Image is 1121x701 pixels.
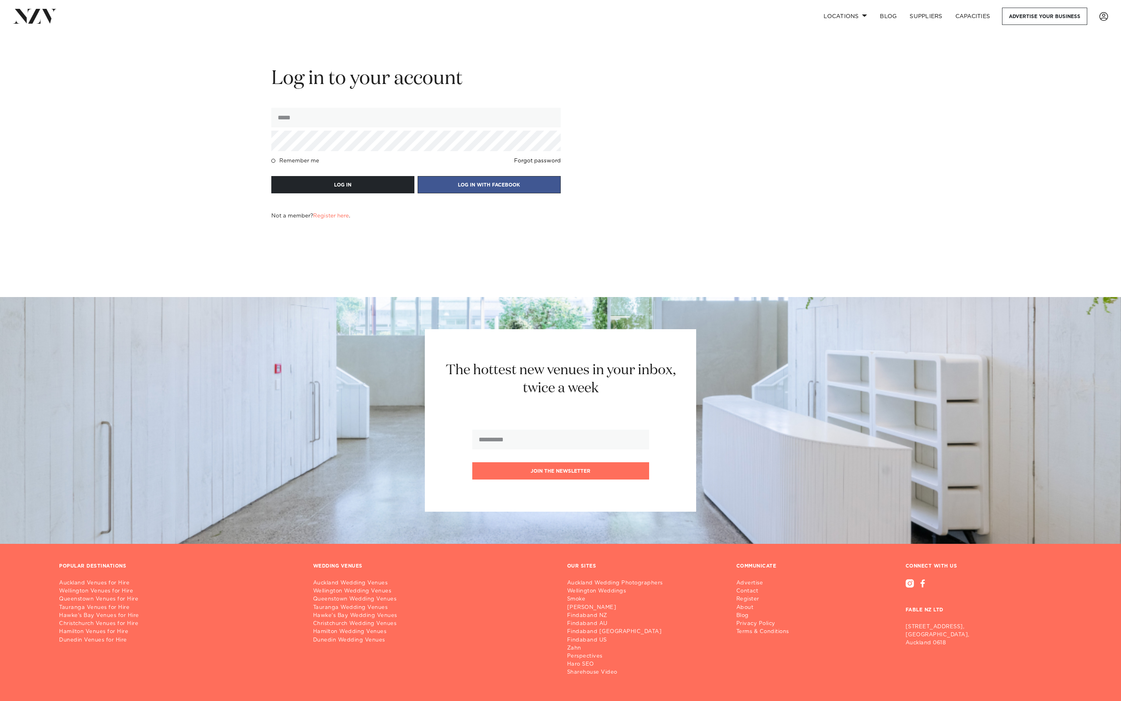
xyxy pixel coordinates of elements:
[567,668,669,676] a: Sharehouse Video
[313,604,554,612] a: Tauranga Wedding Venues
[567,587,669,595] a: Wellington Weddings
[279,158,319,164] h4: Remember me
[436,361,685,398] h2: The hottest new venues in your inbox, twice a week
[817,8,873,25] a: Locations
[59,604,300,612] a: Tauranga Venues for Hire
[567,660,669,668] a: Haro SEO
[271,213,350,219] h4: Not a member? .
[59,612,300,620] a: Hawke's Bay Venues for Hire
[906,623,1062,647] p: [STREET_ADDRESS], [GEOGRAPHIC_DATA], Auckland 0618
[59,587,300,595] a: Wellington Venues for Hire
[736,563,777,570] h3: COMMUNICATE
[13,9,57,23] img: nzv-logo.png
[1002,8,1087,25] a: Advertise your business
[736,612,795,620] a: Blog
[567,652,669,660] a: Perspectives
[313,620,554,628] a: Christchurch Wedding Venues
[59,636,300,644] a: Dunedin Venues for Hire
[313,595,554,603] a: Queenstown Wedding Venues
[313,628,554,636] a: Hamilton Wedding Venues
[313,636,554,644] a: Dunedin Wedding Venues
[313,587,554,595] a: Wellington Wedding Venues
[313,579,554,587] a: Auckland Wedding Venues
[736,604,795,612] a: About
[59,579,300,587] a: Auckland Venues for Hire
[59,563,126,570] h3: POPULAR DESTINATIONS
[906,588,1062,620] h3: FABLE NZ LTD
[567,644,669,652] a: Zahn
[514,158,561,164] a: Forgot password
[903,8,949,25] a: SUPPLIERS
[59,620,300,628] a: Christchurch Venues for Hire
[949,8,997,25] a: Capacities
[873,8,903,25] a: BLOG
[567,604,669,612] a: [PERSON_NAME]
[472,462,649,480] button: Join the newsletter
[271,176,414,193] button: LOG IN
[567,595,669,603] a: Smoke
[736,587,795,595] a: Contact
[59,595,300,603] a: Queenstown Venues for Hire
[736,595,795,603] a: Register
[567,563,596,570] h3: OUR SITES
[736,620,795,628] a: Privacy Policy
[567,636,669,644] a: Findaband US
[271,66,561,92] h2: Log in to your account
[313,612,554,620] a: Hawke's Bay Wedding Venues
[567,620,669,628] a: Findaband AU
[567,612,669,620] a: Findaband NZ
[313,213,349,219] a: Register here
[567,628,669,636] a: Findaband [GEOGRAPHIC_DATA]
[567,579,669,587] a: Auckland Wedding Photographers
[736,628,795,636] a: Terms & Conditions
[906,563,1062,570] h3: CONNECT WITH US
[418,176,561,193] button: LOG IN WITH FACEBOOK
[59,628,300,636] a: Hamilton Venues for Hire
[418,181,561,188] a: LOG IN WITH FACEBOOK
[313,563,363,570] h3: WEDDING VENUES
[736,579,795,587] a: Advertise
